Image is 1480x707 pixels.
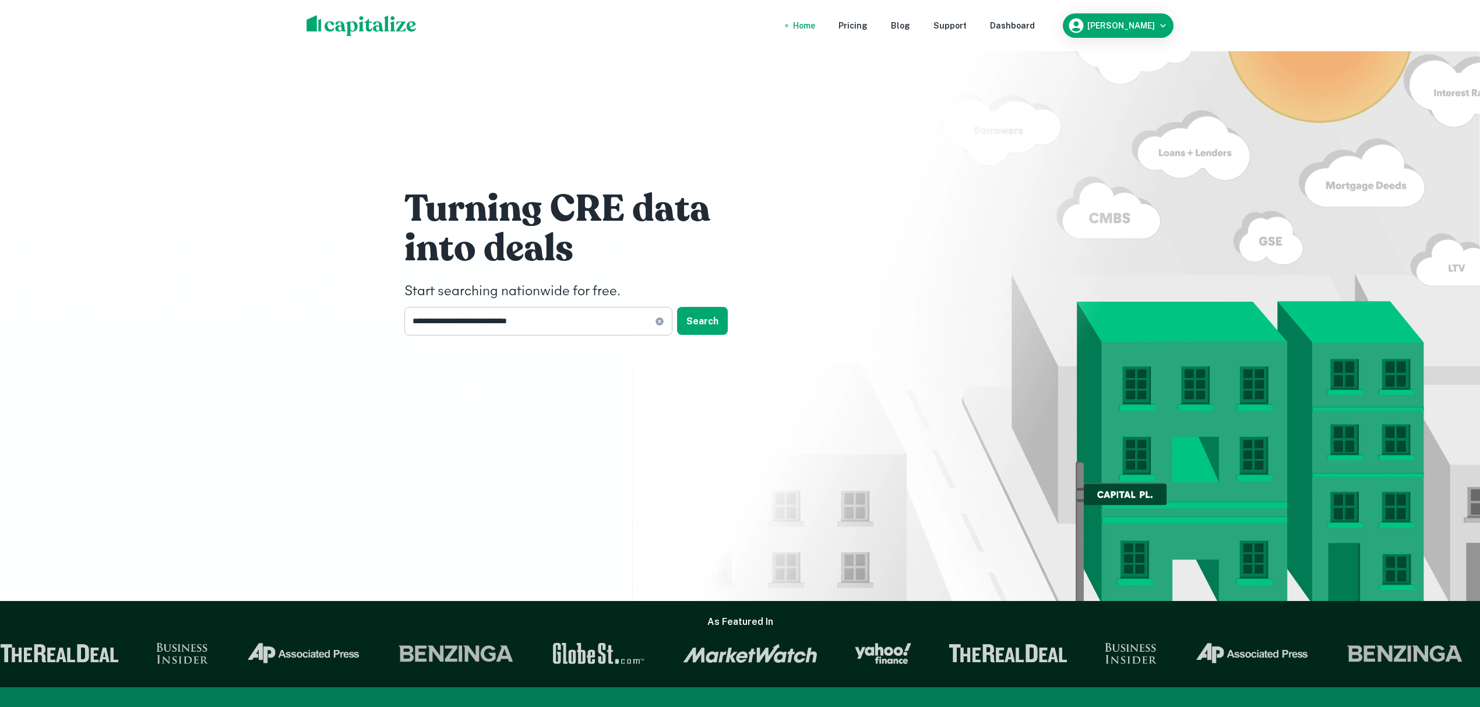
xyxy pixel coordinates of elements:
[156,643,209,664] img: Business Insider
[1105,643,1157,664] img: Business Insider
[891,19,910,32] a: Blog
[683,644,817,663] img: Market Watch
[404,281,754,302] h4: Start searching nationwide for free.
[990,19,1035,32] a: Dashboard
[246,643,361,664] img: Associated Press
[949,644,1067,663] img: The Real Deal
[1087,22,1155,30] h6: [PERSON_NAME]
[306,15,417,36] img: capitalize-logo.png
[707,615,773,629] h6: As Featured In
[1347,643,1463,664] img: Benzinga
[404,225,754,272] h1: into deals
[677,307,728,335] button: Search
[838,19,868,32] a: Pricing
[398,643,515,664] img: Benzinga
[933,19,967,32] a: Support
[793,19,815,32] a: Home
[404,186,754,232] h1: Turning CRE data
[1422,614,1480,670] iframe: Chat Widget
[1194,643,1309,664] img: Associated Press
[551,643,646,664] img: GlobeSt
[1063,13,1174,38] button: [PERSON_NAME]
[855,643,911,664] img: Yahoo Finance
